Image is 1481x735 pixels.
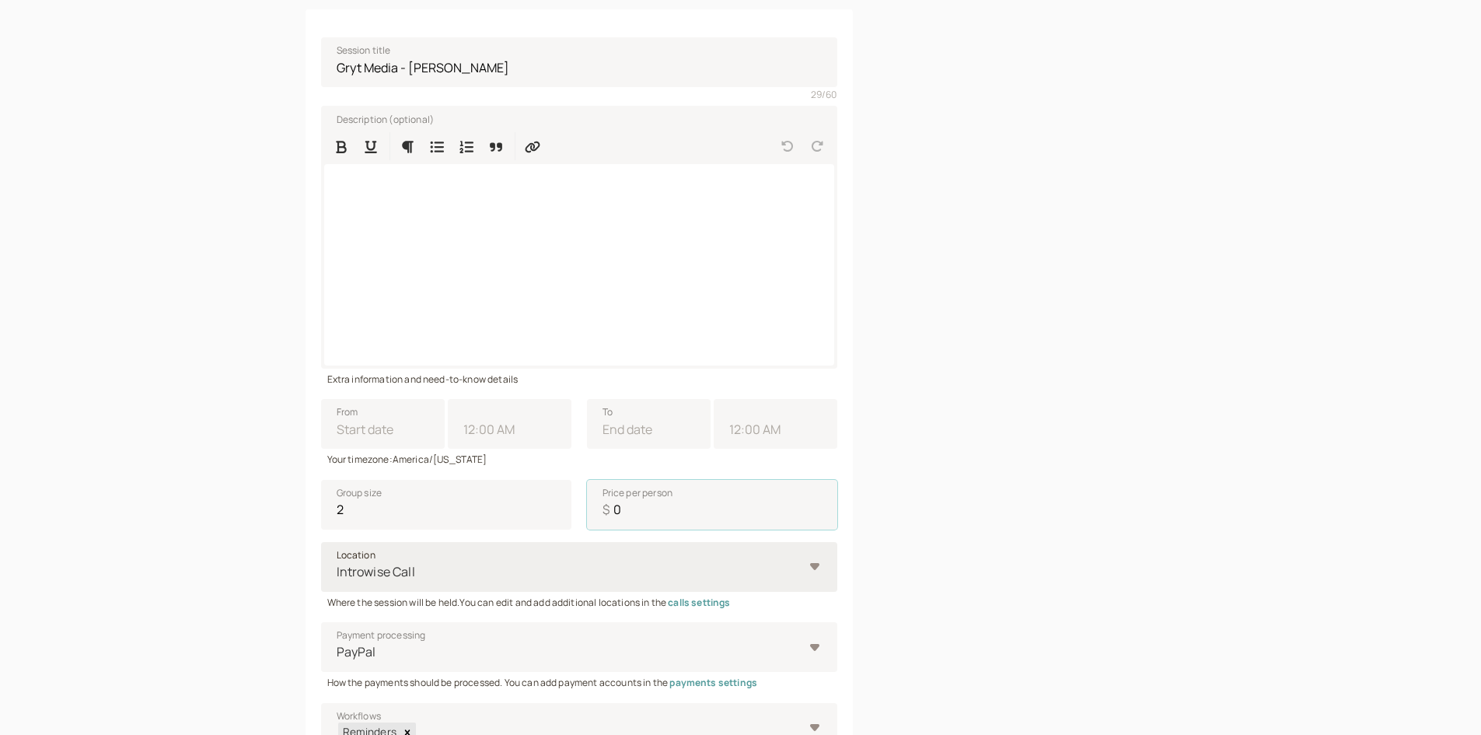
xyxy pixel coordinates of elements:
[321,37,837,87] input: Session title
[321,399,445,449] input: From
[448,399,571,449] input: 12:00 AM
[393,132,421,160] button: Formatting Options
[587,399,711,449] input: To
[337,43,391,58] span: Session title
[337,485,382,501] span: Group size
[337,548,375,563] span: Location
[603,500,610,520] span: $
[803,132,831,160] button: Redo
[1403,660,1481,735] iframe: Chat Widget
[669,676,757,689] a: payments settings
[335,563,337,581] input: LocationIntrowise Call
[337,709,381,724] span: Workflows
[668,596,730,609] a: calls settings
[321,480,571,530] input: Group size
[335,643,337,661] input: Payment processingPayPal
[337,628,426,643] span: Payment processing
[452,132,480,160] button: Numbered List
[423,132,451,160] button: Bulleted List
[482,132,510,160] button: Quote
[774,132,802,160] button: Undo
[321,672,837,690] div: How the payments should be processed. You can add payment accounts in the
[321,592,837,610] div: Where the session will be held.
[337,404,358,420] span: From
[357,132,385,160] button: Format Underline
[603,404,613,420] span: To
[321,369,837,387] div: Extra information and need-to-know details
[519,132,547,160] button: Insert Link
[321,449,837,467] div: Your timezone: America/[US_STATE]
[603,485,673,501] span: Price per person
[327,132,355,160] button: Format Bold
[324,110,435,126] label: Description (optional)
[714,399,837,449] input: 12:00 AM
[587,480,837,530] input: Price per person$
[459,596,730,609] span: You can edit and add additional locations in the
